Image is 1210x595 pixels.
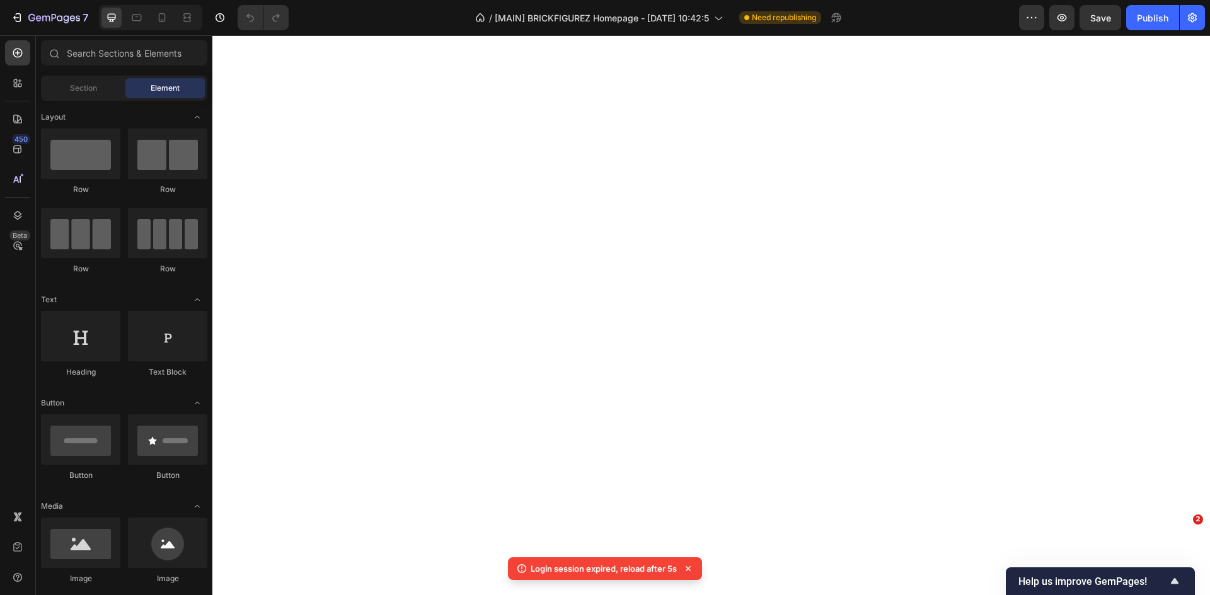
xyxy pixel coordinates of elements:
span: Save [1090,13,1111,23]
div: Text Block [128,366,207,378]
div: Publish [1137,11,1168,25]
span: Layout [41,111,66,123]
span: Toggle open [187,496,207,516]
iframe: Intercom live chat [1167,533,1197,564]
p: 7 [83,10,88,25]
span: Button [41,397,64,409]
div: Heading [41,366,120,378]
button: Save [1080,5,1121,30]
span: Help us improve GemPages! [1018,575,1167,587]
div: Button [41,470,120,481]
span: Toggle open [187,107,207,127]
span: 2 [1193,514,1203,524]
span: Toggle open [187,393,207,413]
span: Element [151,82,180,94]
div: Image [41,573,120,584]
span: Toggle open [187,290,207,310]
div: Image [128,573,207,584]
div: Beta [9,230,30,241]
button: Publish [1126,5,1179,30]
p: Login session expired, reload after 5s [531,562,677,575]
span: Need republishing [752,12,816,23]
div: Row [128,184,207,195]
div: Undo/Redo [238,5,289,30]
div: Row [128,263,207,275]
button: 7 [5,5,94,30]
div: Row [41,184,120,195]
span: Text [41,294,57,305]
input: Search Sections & Elements [41,40,207,65]
span: / [489,11,492,25]
span: Section [70,82,97,94]
span: [MAIN] BRICKFIGUREZ Homepage - [DATE] 10:42:5 [495,11,709,25]
span: Media [41,501,63,512]
div: Button [128,470,207,481]
iframe: Design area [212,35,1210,595]
button: Show survey - Help us improve GemPages! [1018,574,1182,589]
div: 450 [12,134,30,144]
div: Row [41,263,120,275]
